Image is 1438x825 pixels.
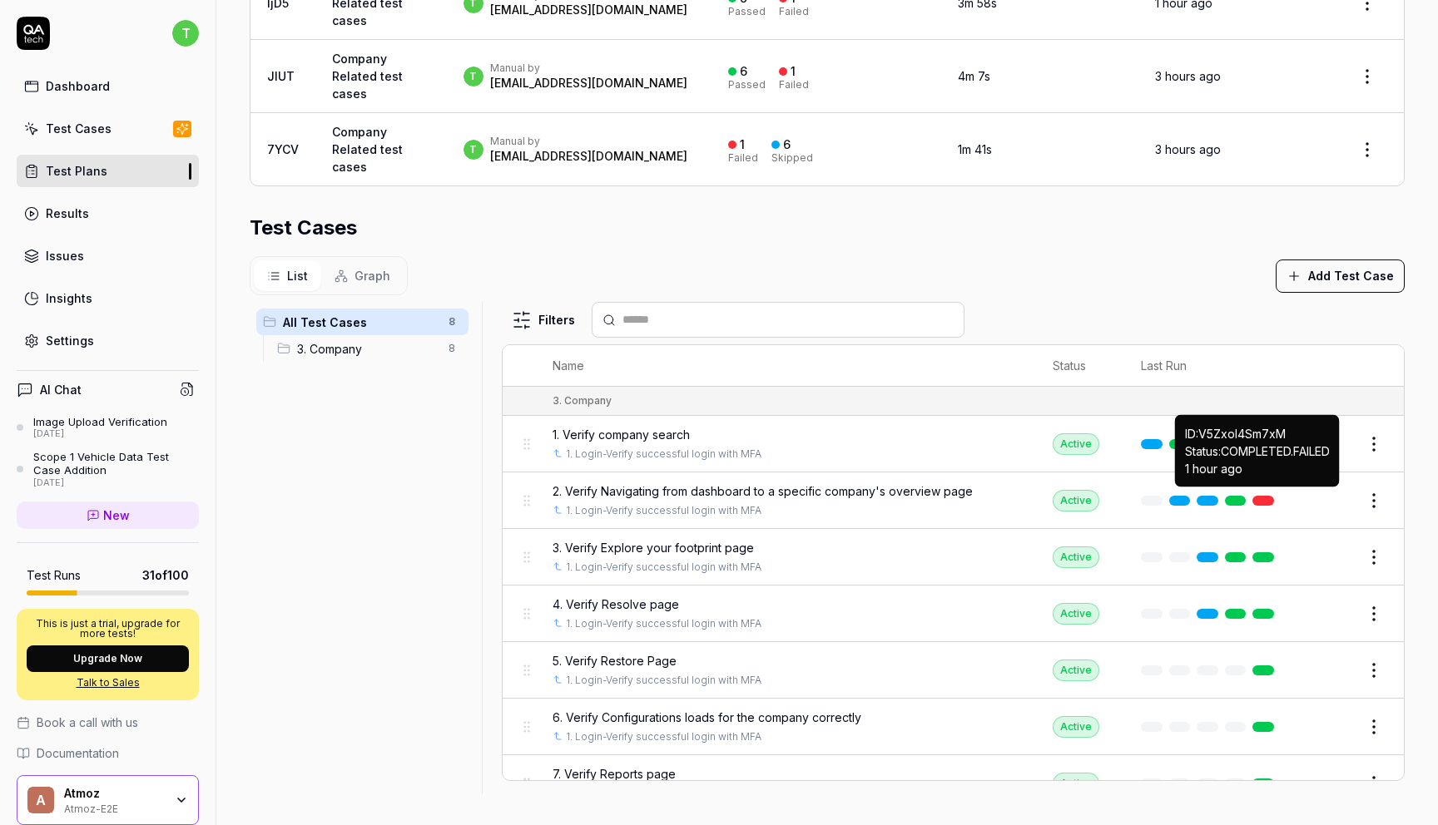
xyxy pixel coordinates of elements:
[17,112,199,145] a: Test Cases
[17,282,199,314] a: Insights
[740,64,747,79] div: 6
[1053,603,1099,625] div: Active
[728,153,758,163] div: Failed
[740,137,745,152] div: 1
[1053,490,1099,511] div: Active
[27,645,189,672] button: Upgrade Now
[267,142,299,156] a: 7YCV
[355,267,390,284] span: Graph
[33,415,167,428] div: Image Upload Verification
[332,125,403,174] a: Company Related test cases
[64,786,164,801] div: Atmoz
[728,7,766,17] div: Passed
[464,140,483,160] span: t
[1053,433,1099,455] div: Active
[297,340,439,358] span: 3. Company
[566,673,761,688] a: 1. Login-Verify successful login with MFA
[1053,660,1099,681] div: Active
[490,2,687,18] div: [EMAIL_ADDRESS][DOMAIN_NAME]
[779,80,809,90] div: Failed
[267,69,295,83] a: JIUT
[728,80,766,90] div: Passed
[1276,259,1405,293] button: Add Test Case
[287,267,308,284] span: List
[46,332,94,349] div: Settings
[1124,345,1297,387] th: Last Run
[553,595,679,613] span: 4. Verify Resolve page
[503,642,1404,699] tr: 5. Verify Restore Page1. Login-Verify successful login with MFAActive
[553,539,754,556] span: 3. Verify Explore your footprint page
[553,482,973,500] span: 2. Verify Navigating from dashboard to a specific company's overview page
[46,289,92,307] div: Insights
[791,64,796,79] div: 1
[27,787,54,813] span: A
[46,205,89,222] div: Results
[103,506,130,524] span: New
[771,153,813,163] div: Skipped
[503,585,1404,642] tr: 4. Verify Resolve page1. Login-Verify successful login with MFAActive
[502,304,585,337] button: Filters
[1185,462,1242,476] time: 1 hour ago
[33,450,199,477] div: Scope 1 Vehicle Data Test Case Addition
[503,472,1404,529] tr: 2. Verify Navigating from dashboard to a specific company's overview page1. Login-Verify successf...
[490,62,687,75] div: Manual by
[46,120,112,137] div: Test Cases
[250,213,357,243] h2: Test Cases
[553,709,861,726] span: 6. Verify Configurations loads for the company correctly
[46,247,84,264] div: Issues
[172,17,199,50] button: t
[958,69,990,83] time: 4m 7s
[1053,546,1099,568] div: Active
[332,52,403,101] a: Company Related test cases
[321,260,404,291] button: Graph
[958,142,992,156] time: 1m 41s
[254,260,321,291] button: List
[37,714,138,731] span: Book a call with us
[553,765,676,783] span: 7. Verify Reports page
[503,416,1404,472] tr: 1. Verify company search1. Login-Verify successful login with MFAActive
[553,393,612,408] div: 3. Company
[503,699,1404,755] tr: 6. Verify Configurations loads for the company correctly1. Login-Verify successful login with MFA...
[442,312,462,332] span: 8
[566,616,761,631] a: 1. Login-Verify successful login with MFA
[33,428,167,440] div: [DATE]
[37,744,119,762] span: Documentation
[566,729,761,744] a: 1. Login-Verify successful login with MFA
[553,426,690,443] span: 1. Verify company search
[64,801,164,814] div: Atmoz-E2E
[17,415,199,440] a: Image Upload Verification[DATE]
[503,755,1404,812] tr: 7. Verify Reports page1. Login-Verify successful login with MFAActive
[46,162,107,180] div: Test Plans
[779,7,809,17] div: Failed
[270,335,469,362] div: Drag to reorder3. Company8
[464,67,483,86] span: t
[536,345,1036,387] th: Name
[17,197,199,230] a: Results
[17,70,199,102] a: Dashboard
[283,314,439,331] span: All Test Cases
[783,137,791,152] div: 6
[33,477,199,489] div: [DATE]
[490,148,687,165] div: [EMAIL_ADDRESS][DOMAIN_NAME]
[1155,69,1221,83] time: 3 hours ago
[1053,716,1099,738] div: Active
[490,135,687,148] div: Manual by
[17,450,199,488] a: Scope 1 Vehicle Data Test Case Addition[DATE]
[490,75,687,91] div: [EMAIL_ADDRESS][DOMAIN_NAME]
[142,566,189,584] span: 31 of 100
[17,714,199,731] a: Book a call with us
[46,77,110,95] div: Dashboard
[172,20,199,47] span: t
[17,775,199,825] button: AAtmozAtmoz-E2E
[17,240,199,272] a: Issues
[1036,345,1124,387] th: Status
[27,675,189,690] a: Talk to Sales
[17,324,199,357] a: Settings
[553,652,677,669] span: 5. Verify Restore Page
[17,744,199,762] a: Documentation
[27,568,81,583] h5: Test Runs
[442,338,462,358] span: 8
[1155,142,1221,156] time: 3 hours ago
[40,381,82,398] h4: AI Chat
[566,560,761,575] a: 1. Login-Verify successful login with MFA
